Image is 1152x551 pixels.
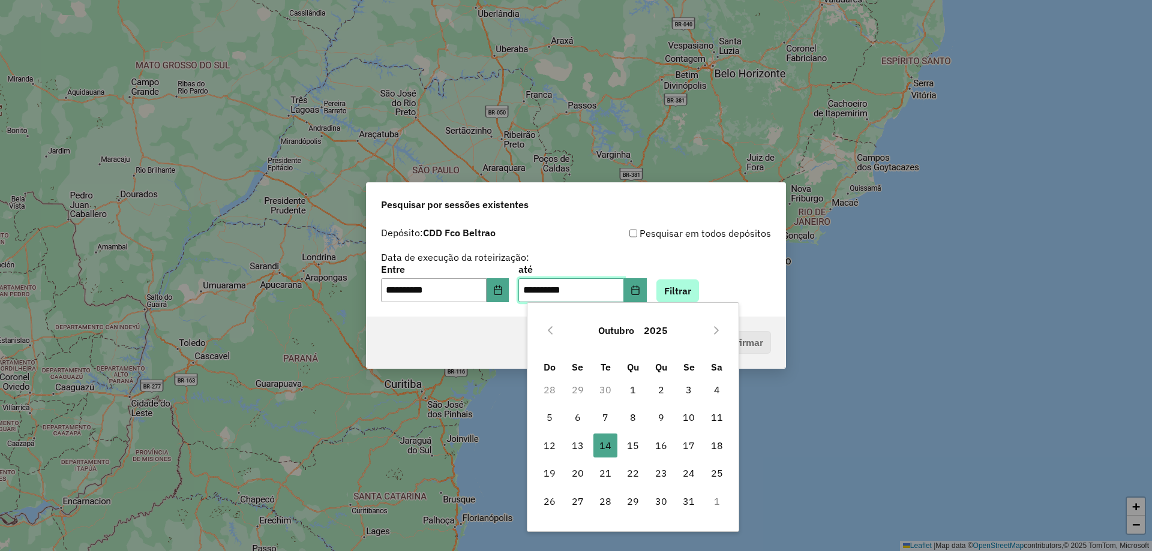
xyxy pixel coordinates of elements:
span: 14 [593,433,617,457]
td: 27 [564,487,592,514]
span: 2 [649,378,673,402]
td: 29 [564,376,592,404]
span: 26 [538,489,562,513]
span: 16 [649,433,673,457]
span: 19 [538,461,562,485]
span: 7 [593,405,617,429]
span: 30 [649,489,673,513]
td: 9 [647,404,675,431]
span: 28 [593,489,617,513]
span: 15 [621,433,645,457]
span: Pesquisar por sessões existentes [381,197,529,212]
td: 8 [619,404,647,431]
span: 13 [566,433,590,457]
span: 3 [677,378,701,402]
td: 17 [675,432,703,459]
td: 6 [564,404,592,431]
td: 10 [675,404,703,431]
td: 30 [647,487,675,514]
div: Choose Date [527,302,739,532]
span: Qu [655,361,667,373]
td: 22 [619,459,647,487]
td: 16 [647,432,675,459]
td: 11 [703,404,730,431]
span: 18 [705,433,729,457]
td: 15 [619,432,647,459]
td: 24 [675,459,703,487]
td: 28 [592,487,619,514]
button: Next Month [707,321,726,340]
span: 9 [649,405,673,429]
td: 4 [703,376,730,404]
span: 20 [566,461,590,485]
td: 14 [592,432,619,459]
td: 25 [703,459,730,487]
td: 2 [647,376,675,404]
button: Choose Month [593,316,639,345]
td: 19 [536,459,563,487]
span: Do [544,361,556,373]
button: Choose Date [487,278,509,302]
span: 8 [621,405,645,429]
span: 12 [538,433,562,457]
td: 26 [536,487,563,514]
label: Data de execução da roteirização: [381,250,529,264]
td: 20 [564,459,592,487]
span: 25 [705,461,729,485]
span: 17 [677,433,701,457]
td: 30 [592,376,619,404]
label: Depósito: [381,225,496,240]
span: Te [601,361,611,373]
button: Previous Month [541,321,560,340]
div: Pesquisar em todos depósitos [576,226,771,240]
span: 11 [705,405,729,429]
span: 21 [593,461,617,485]
td: 7 [592,404,619,431]
td: 28 [536,376,563,404]
button: Filtrar [656,279,699,302]
span: 5 [538,405,562,429]
td: 29 [619,487,647,514]
td: 1 [619,376,647,404]
label: Entre [381,262,509,276]
span: 6 [566,405,590,429]
span: 22 [621,461,645,485]
td: 13 [564,432,592,459]
span: 23 [649,461,673,485]
span: 1 [621,378,645,402]
td: 1 [703,487,730,514]
span: Se [572,361,583,373]
td: 18 [703,432,730,459]
button: Choose Year [639,316,673,345]
button: Choose Date [624,278,647,302]
span: 27 [566,489,590,513]
td: 12 [536,432,563,459]
span: 31 [677,489,701,513]
strong: CDD Fco Beltrao [423,227,496,239]
span: 29 [621,489,645,513]
span: 24 [677,461,701,485]
td: 3 [675,376,703,404]
span: Se [683,361,695,373]
td: 31 [675,487,703,514]
span: Qu [627,361,639,373]
span: 4 [705,378,729,402]
td: 5 [536,404,563,431]
span: Sa [711,361,722,373]
label: até [518,262,646,276]
td: 21 [592,459,619,487]
td: 23 [647,459,675,487]
span: 10 [677,405,701,429]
